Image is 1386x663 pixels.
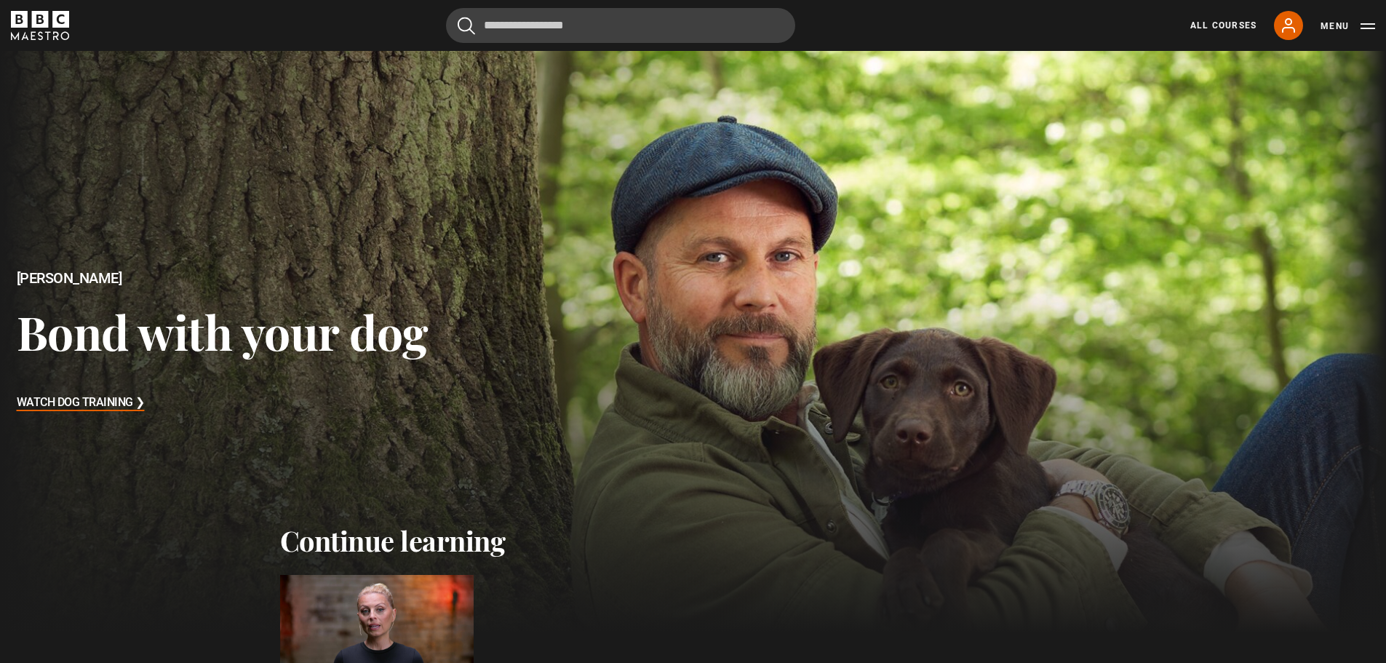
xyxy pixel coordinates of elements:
h2: [PERSON_NAME] [17,270,428,287]
svg: BBC Maestro [11,11,69,40]
h2: Continue learning [280,524,1107,557]
input: Search [446,8,795,43]
a: All Courses [1190,19,1256,32]
button: Submit the search query [458,17,475,35]
h3: Watch Dog Training ❯ [17,392,145,414]
h3: Bond with your dog [17,303,428,360]
button: Toggle navigation [1321,19,1375,33]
